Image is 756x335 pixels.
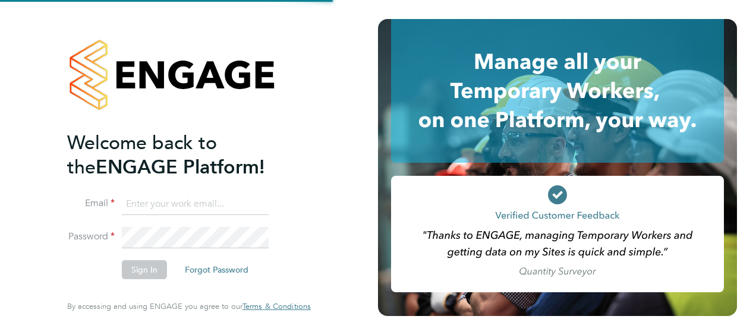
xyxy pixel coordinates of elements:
button: Sign In [122,260,167,279]
span: By accessing and using ENGAGE you agree to our [67,301,311,311]
span: Terms & Conditions [242,301,311,311]
a: Terms & Conditions [242,302,311,311]
h2: ENGAGE Platform! [67,131,299,179]
span: Welcome back to the [67,131,217,179]
button: Forgot Password [175,260,258,279]
label: Email [67,197,115,210]
input: Enter your work email... [122,194,269,215]
label: Password [67,230,115,243]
